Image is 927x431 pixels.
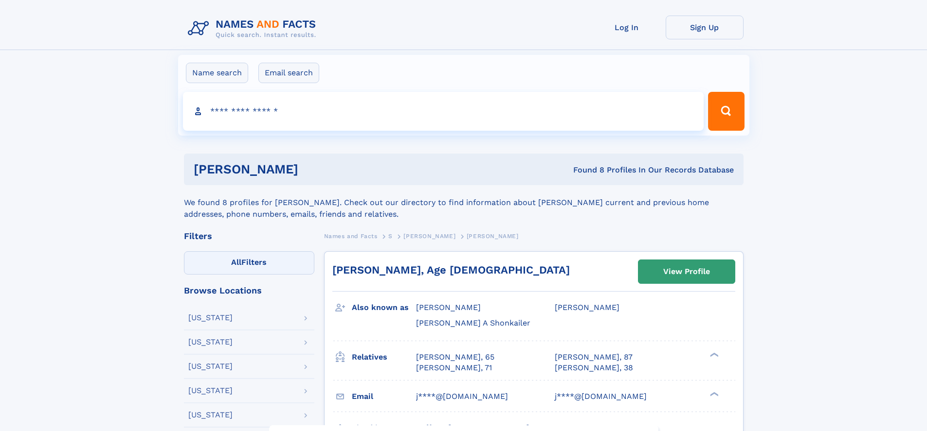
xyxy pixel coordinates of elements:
[231,258,241,267] span: All
[403,230,455,242] a: [PERSON_NAME]
[588,16,666,39] a: Log In
[186,63,248,83] label: Name search
[436,165,734,175] div: Found 8 Profiles In Our Records Database
[188,362,233,370] div: [US_STATE]
[416,362,492,373] a: [PERSON_NAME], 71
[467,233,519,240] span: [PERSON_NAME]
[708,391,719,397] div: ❯
[416,318,530,328] span: [PERSON_NAME] A Shonkailer
[555,352,633,362] a: [PERSON_NAME], 87
[555,303,619,312] span: [PERSON_NAME]
[184,232,314,241] div: Filters
[403,233,455,240] span: [PERSON_NAME]
[188,411,233,419] div: [US_STATE]
[194,163,436,175] h1: [PERSON_NAME]
[183,92,704,131] input: search input
[663,260,710,283] div: View Profile
[352,388,416,405] h3: Email
[184,286,314,295] div: Browse Locations
[184,251,314,275] label: Filters
[352,299,416,316] h3: Also known as
[324,230,378,242] a: Names and Facts
[258,63,319,83] label: Email search
[184,16,324,42] img: Logo Names and Facts
[638,260,735,283] a: View Profile
[188,338,233,346] div: [US_STATE]
[416,303,481,312] span: [PERSON_NAME]
[388,233,393,240] span: S
[352,349,416,365] h3: Relatives
[416,352,494,362] a: [PERSON_NAME], 65
[388,230,393,242] a: S
[555,362,633,373] a: [PERSON_NAME], 38
[708,92,744,131] button: Search Button
[708,351,719,358] div: ❯
[666,16,744,39] a: Sign Up
[188,387,233,395] div: [US_STATE]
[332,264,570,276] a: [PERSON_NAME], Age [DEMOGRAPHIC_DATA]
[184,185,744,220] div: We found 8 profiles for [PERSON_NAME]. Check out our directory to find information about [PERSON_...
[188,314,233,322] div: [US_STATE]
